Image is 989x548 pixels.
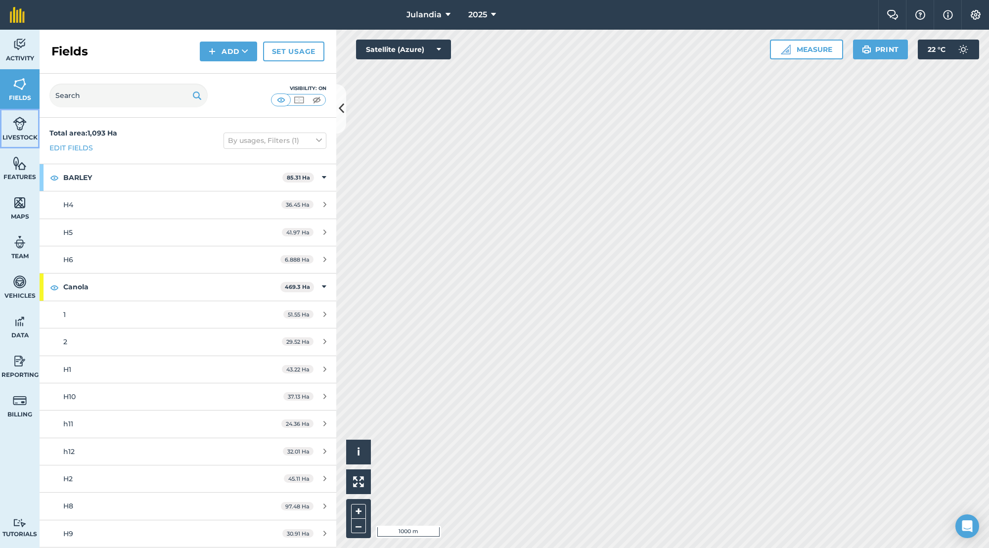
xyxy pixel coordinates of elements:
span: H9 [63,529,73,538]
span: H10 [63,392,76,401]
span: 37.13 Ha [283,392,314,401]
span: h12 [63,447,75,456]
button: Print [853,40,908,59]
img: svg+xml;base64,PHN2ZyB4bWxucz0iaHR0cDovL3d3dy53My5vcmcvMjAwMC9zdmciIHdpZHRoPSIxNCIgaGVpZ2h0PSIyNC... [209,46,216,57]
img: Four arrows, one pointing top left, one top right, one bottom right and the last bottom left [353,476,364,487]
strong: Canola [63,274,280,300]
img: svg+xml;base64,PD94bWwgdmVyc2lvbj0iMS4wIiBlbmNvZGluZz0idXRmLTgiPz4KPCEtLSBHZW5lcmF0b3I6IEFkb2JlIE... [13,274,27,289]
button: i [346,440,371,464]
a: H66.888 Ha [40,246,336,273]
span: 45.11 Ha [284,474,314,483]
button: – [351,519,366,533]
button: + [351,504,366,519]
button: Add [200,42,257,61]
a: Set usage [263,42,324,61]
a: H897.48 Ha [40,493,336,519]
strong: 85.31 Ha [287,174,310,181]
span: 41.97 Ha [282,228,314,236]
span: 2 [63,337,67,346]
img: svg+xml;base64,PHN2ZyB4bWxucz0iaHR0cDovL3d3dy53My5vcmcvMjAwMC9zdmciIHdpZHRoPSI1NiIgaGVpZ2h0PSI2MC... [13,195,27,210]
button: Satellite (Azure) [356,40,451,59]
span: 43.22 Ha [282,365,314,373]
span: h11 [63,419,73,428]
img: svg+xml;base64,PD94bWwgdmVyc2lvbj0iMS4wIiBlbmNvZGluZz0idXRmLTgiPz4KPCEtLSBHZW5lcmF0b3I6IEFkb2JlIE... [953,40,973,59]
img: svg+xml;base64,PHN2ZyB4bWxucz0iaHR0cDovL3d3dy53My5vcmcvMjAwMC9zdmciIHdpZHRoPSIxOCIgaGVpZ2h0PSIyNC... [50,281,59,293]
img: svg+xml;base64,PHN2ZyB4bWxucz0iaHR0cDovL3d3dy53My5vcmcvMjAwMC9zdmciIHdpZHRoPSI1NiIgaGVpZ2h0PSI2MC... [13,156,27,171]
div: BARLEY85.31 Ha [40,164,336,191]
a: H1037.13 Ha [40,383,336,410]
span: 1 [63,310,66,319]
span: H5 [63,228,73,237]
button: By usages, Filters (1) [224,133,326,148]
img: svg+xml;base64,PD94bWwgdmVyc2lvbj0iMS4wIiBlbmNvZGluZz0idXRmLTgiPz4KPCEtLSBHZW5lcmF0b3I6IEFkb2JlIE... [13,116,27,131]
img: svg+xml;base64,PHN2ZyB4bWxucz0iaHR0cDovL3d3dy53My5vcmcvMjAwMC9zdmciIHdpZHRoPSI1MCIgaGVpZ2h0PSI0MC... [311,95,323,105]
h2: Fields [51,44,88,59]
div: Canola469.3 Ha [40,274,336,300]
strong: BARLEY [63,164,282,191]
a: h1232.01 Ha [40,438,336,465]
img: svg+xml;base64,PHN2ZyB4bWxucz0iaHR0cDovL3d3dy53My5vcmcvMjAwMC9zdmciIHdpZHRoPSIxOCIgaGVpZ2h0PSIyNC... [50,172,59,183]
button: Measure [770,40,843,59]
img: svg+xml;base64,PHN2ZyB4bWxucz0iaHR0cDovL3d3dy53My5vcmcvMjAwMC9zdmciIHdpZHRoPSIxNyIgaGVpZ2h0PSIxNy... [943,9,953,21]
img: svg+xml;base64,PD94bWwgdmVyc2lvbj0iMS4wIiBlbmNvZGluZz0idXRmLTgiPz4KPCEtLSBHZW5lcmF0b3I6IEFkb2JlIE... [13,37,27,52]
img: svg+xml;base64,PHN2ZyB4bWxucz0iaHR0cDovL3d3dy53My5vcmcvMjAwMC9zdmciIHdpZHRoPSIxOSIgaGVpZ2h0PSIyNC... [862,44,871,55]
div: Visibility: On [271,85,326,92]
a: H541.97 Ha [40,219,336,246]
span: H1 [63,365,71,374]
span: H2 [63,474,73,483]
img: A question mark icon [914,10,926,20]
div: Open Intercom Messenger [955,514,979,538]
a: Edit fields [49,142,93,153]
a: H245.11 Ha [40,465,336,492]
img: svg+xml;base64,PD94bWwgdmVyc2lvbj0iMS4wIiBlbmNvZGluZz0idXRmLTgiPz4KPCEtLSBHZW5lcmF0b3I6IEFkb2JlIE... [13,314,27,329]
span: 29.52 Ha [282,337,314,346]
img: svg+xml;base64,PHN2ZyB4bWxucz0iaHR0cDovL3d3dy53My5vcmcvMjAwMC9zdmciIHdpZHRoPSIxOSIgaGVpZ2h0PSIyNC... [192,90,202,101]
span: 22 ° C [928,40,945,59]
img: svg+xml;base64,PD94bWwgdmVyc2lvbj0iMS4wIiBlbmNvZGluZz0idXRmLTgiPz4KPCEtLSBHZW5lcmF0b3I6IEFkb2JlIE... [13,354,27,368]
span: i [357,446,360,458]
button: 22 °C [918,40,979,59]
img: svg+xml;base64,PHN2ZyB4bWxucz0iaHR0cDovL3d3dy53My5vcmcvMjAwMC9zdmciIHdpZHRoPSI1NiIgaGVpZ2h0PSI2MC... [13,77,27,91]
strong: 469.3 Ha [285,283,310,290]
input: Search [49,84,208,107]
a: H930.91 Ha [40,520,336,547]
span: H8 [63,502,73,510]
span: 32.01 Ha [283,447,314,456]
a: h1124.36 Ha [40,411,336,437]
img: svg+xml;base64,PD94bWwgdmVyc2lvbj0iMS4wIiBlbmNvZGluZz0idXRmLTgiPz4KPCEtLSBHZW5lcmF0b3I6IEFkb2JlIE... [13,235,27,250]
span: H6 [63,255,73,264]
a: H143.22 Ha [40,356,336,383]
img: svg+xml;base64,PHN2ZyB4bWxucz0iaHR0cDovL3d3dy53My5vcmcvMjAwMC9zdmciIHdpZHRoPSI1MCIgaGVpZ2h0PSI0MC... [293,95,305,105]
img: fieldmargin Logo [10,7,25,23]
span: 36.45 Ha [281,200,314,209]
a: H436.45 Ha [40,191,336,218]
span: 6.888 Ha [280,255,314,264]
a: 151.55 Ha [40,301,336,328]
img: A cog icon [970,10,982,20]
span: H4 [63,200,73,209]
span: 2025 [468,9,487,21]
img: Two speech bubbles overlapping with the left bubble in the forefront [887,10,899,20]
strong: Total area : 1,093 Ha [49,129,117,137]
a: 229.52 Ha [40,328,336,355]
img: svg+xml;base64,PHN2ZyB4bWxucz0iaHR0cDovL3d3dy53My5vcmcvMjAwMC9zdmciIHdpZHRoPSI1MCIgaGVpZ2h0PSI0MC... [275,95,287,105]
img: svg+xml;base64,PD94bWwgdmVyc2lvbj0iMS4wIiBlbmNvZGluZz0idXRmLTgiPz4KPCEtLSBHZW5lcmF0b3I6IEFkb2JlIE... [13,393,27,408]
span: 51.55 Ha [283,310,314,319]
span: 97.48 Ha [281,502,314,510]
span: 24.36 Ha [281,419,314,428]
span: Julandia [406,9,442,21]
img: Ruler icon [781,45,791,54]
img: svg+xml;base64,PD94bWwgdmVyc2lvbj0iMS4wIiBlbmNvZGluZz0idXRmLTgiPz4KPCEtLSBHZW5lcmF0b3I6IEFkb2JlIE... [13,518,27,528]
span: 30.91 Ha [282,529,314,538]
